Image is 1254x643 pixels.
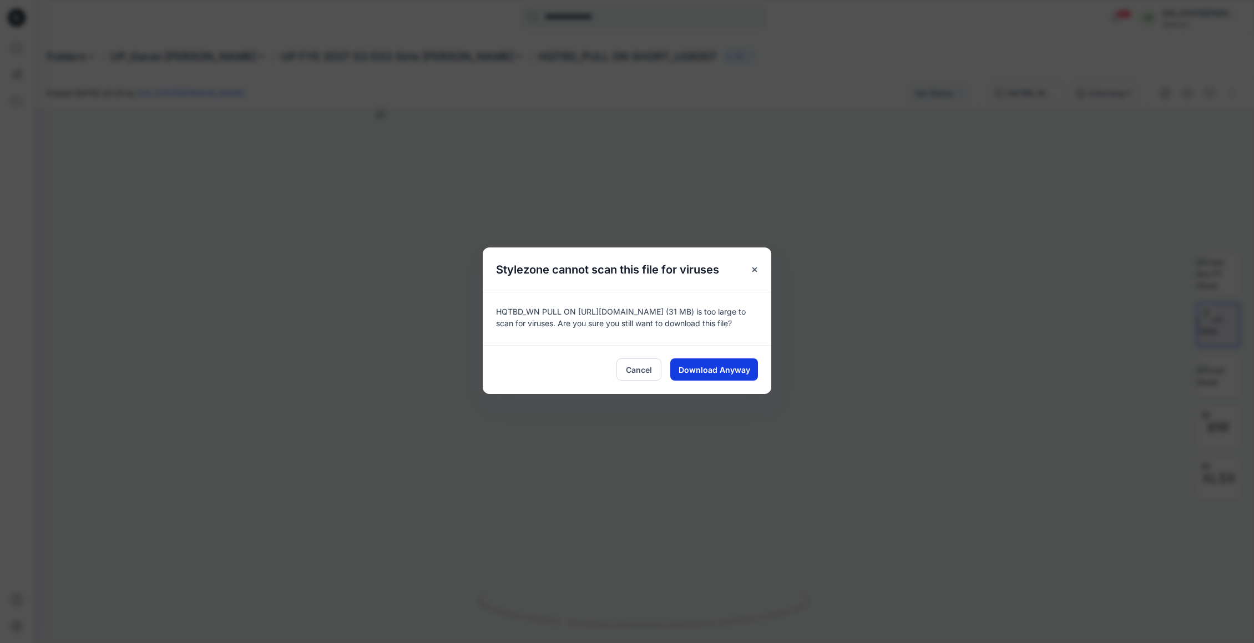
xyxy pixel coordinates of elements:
button: Close [745,260,765,280]
button: Cancel [616,358,661,381]
h5: Stylezone cannot scan this file for viruses [483,247,732,292]
button: Download Anyway [670,358,758,381]
span: Download Anyway [679,364,750,376]
span: Cancel [626,364,652,376]
div: HQTBD_WN PULL ON [URL][DOMAIN_NAME] (31 MB) is too large to scan for viruses. Are you sure you st... [483,292,771,345]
